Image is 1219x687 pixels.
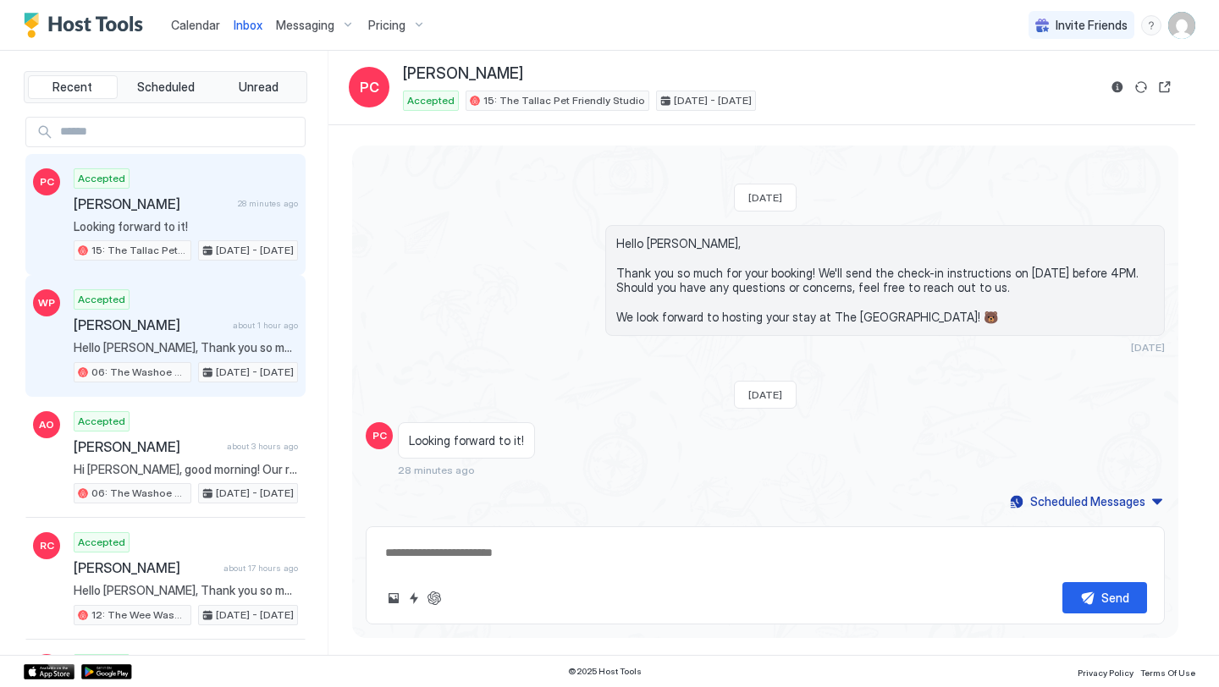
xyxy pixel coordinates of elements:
[216,243,294,258] span: [DATE] - [DATE]
[40,174,54,190] span: PC
[74,340,298,355] span: Hello [PERSON_NAME], Thank you so much for your booking! We'll send the check-in instructions [DA...
[409,433,524,448] span: Looking forward to it!
[1155,77,1175,97] button: Open reservation
[216,607,294,623] span: [DATE] - [DATE]
[368,18,405,33] span: Pricing
[24,71,307,103] div: tab-group
[28,75,118,99] button: Recent
[91,607,187,623] span: 12: The Wee Washoe Pet-Friendly Studio
[616,236,1154,325] span: Hello [PERSON_NAME], Thank you so much for your booking! We'll send the check-in instructions on ...
[276,18,334,33] span: Messaging
[1168,12,1195,39] div: User profile
[1131,341,1165,354] span: [DATE]
[239,80,279,95] span: Unread
[38,295,55,311] span: WP
[78,535,125,550] span: Accepted
[171,18,220,32] span: Calendar
[53,118,305,146] input: Input Field
[39,417,54,432] span: AO
[91,486,187,501] span: 06: The Washoe Sierra Studio
[1062,582,1147,613] button: Send
[674,93,752,108] span: [DATE] - [DATE]
[91,243,187,258] span: 15: The Tallac Pet Friendly Studio
[78,414,125,429] span: Accepted
[748,191,782,204] span: [DATE]
[1078,668,1134,678] span: Privacy Policy
[74,195,231,212] span: [PERSON_NAME]
[213,75,303,99] button: Unread
[1007,490,1165,513] button: Scheduled Messages
[74,219,298,234] span: Looking forward to it!
[234,18,262,32] span: Inbox
[171,16,220,34] a: Calendar
[1141,15,1161,36] div: menu
[137,80,195,95] span: Scheduled
[78,292,125,307] span: Accepted
[372,428,387,443] span: PC
[233,320,298,331] span: about 1 hour ago
[404,588,424,608] button: Quick reply
[74,462,298,477] span: Hi [PERSON_NAME], good morning! Our rooms do not have air conditioning; however, there is a fan, ...
[74,438,220,455] span: [PERSON_NAME]
[1101,589,1129,607] div: Send
[383,588,404,608] button: Upload image
[74,316,226,333] span: [PERSON_NAME]
[403,64,523,84] span: [PERSON_NAME]
[24,13,151,38] a: Host Tools Logo
[748,388,782,401] span: [DATE]
[238,198,298,209] span: 28 minutes ago
[360,77,379,97] span: PC
[424,588,444,608] button: ChatGPT Auto Reply
[483,93,645,108] span: 15: The Tallac Pet Friendly Studio
[1140,662,1195,680] a: Terms Of Use
[407,93,455,108] span: Accepted
[223,563,298,574] span: about 17 hours ago
[568,666,642,677] span: © 2025 Host Tools
[91,365,187,380] span: 06: The Washoe Sierra Studio
[398,464,475,476] span: 28 minutes ago
[1107,77,1128,97] button: Reservation information
[1056,18,1128,33] span: Invite Friends
[1140,668,1195,678] span: Terms Of Use
[52,80,92,95] span: Recent
[1078,662,1134,680] a: Privacy Policy
[216,486,294,501] span: [DATE] - [DATE]
[234,16,262,34] a: Inbox
[227,441,298,452] span: about 3 hours ago
[74,559,217,576] span: [PERSON_NAME]
[81,664,132,679] a: Google Play Store
[40,538,54,553] span: RC
[74,583,298,598] span: Hello [PERSON_NAME], Thank you so much for your booking! We'll send the check-in instructions on ...
[216,365,294,380] span: [DATE] - [DATE]
[121,75,211,99] button: Scheduled
[1131,77,1151,97] button: Sync reservation
[24,664,74,679] a: App Store
[1030,492,1145,510] div: Scheduled Messages
[78,171,125,186] span: Accepted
